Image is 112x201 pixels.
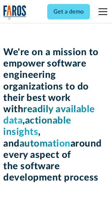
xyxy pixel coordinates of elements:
a: home [3,5,27,20]
span: automation [20,139,71,148]
img: Logo of the analytics and reporting company Faros. [3,5,27,20]
a: Get a demo [47,4,90,19]
span: actionable insights [3,116,71,137]
span: readily available data [3,105,95,125]
div: menu [94,3,109,20]
h1: We're on a mission to empower software engineering organizations to do their best work with , , a... [3,47,109,183]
